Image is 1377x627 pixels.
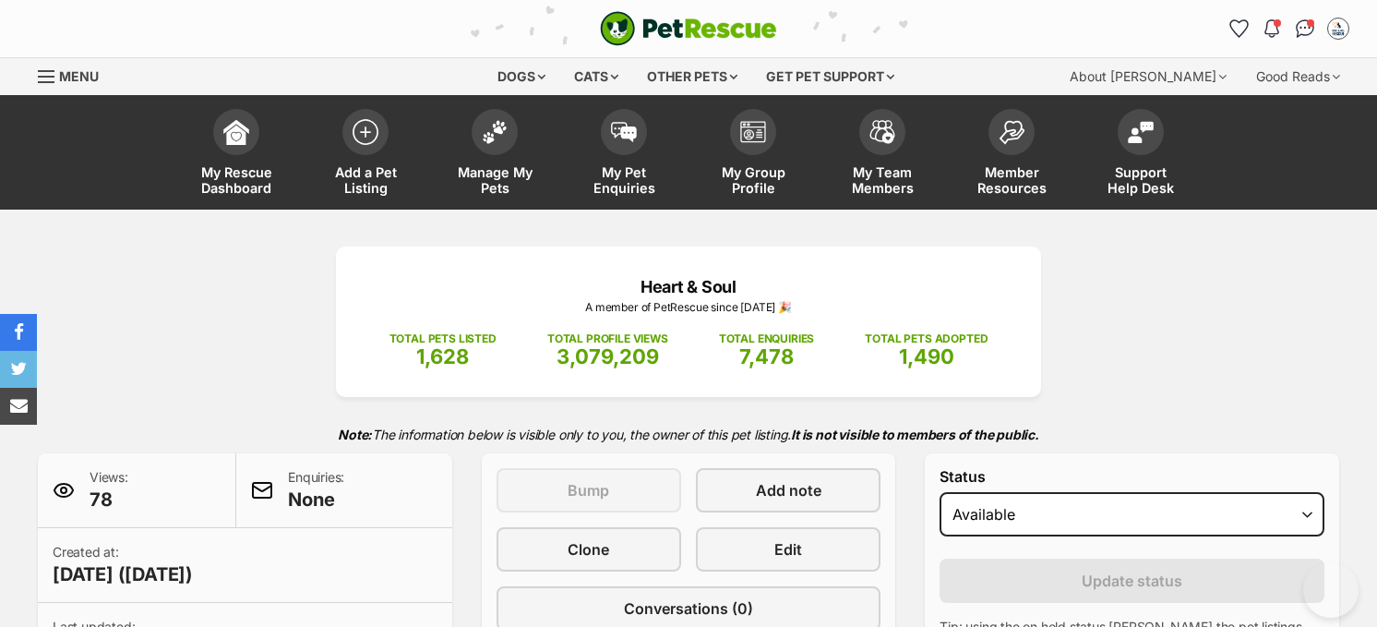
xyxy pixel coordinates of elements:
[1128,121,1154,143] img: help-desk-icon-fdf02630f3aa405de69fd3d07c3f3aa587a6932b1a1747fa1d2bba05be0121f9.svg
[90,468,128,512] p: Views:
[869,120,895,144] img: team-members-icon-5396bd8760b3fe7c0b43da4ab00e1e3bb1a5d9ba89233759b79545d2d3fc5d0d.svg
[940,559,1324,603] button: Update status
[90,487,128,512] span: 78
[453,164,536,196] span: Manage My Pets
[600,11,777,46] img: logo-cat-932fe2b9b8326f06289b0f2fb663e598f794de774fb13d1741a6617ecf9a85b4.svg
[557,344,659,368] span: 3,079,209
[940,468,1324,485] label: Status
[324,164,407,196] span: Add a Pet Listing
[1099,164,1182,196] span: Support Help Desk
[865,331,988,347] p: TOTAL PETS ADOPTED
[1303,562,1359,618] iframe: Help Scout Beacon - Open
[38,58,112,91] a: Menu
[740,121,766,143] img: group-profile-icon-3fa3cf56718a62981997c0bc7e787c4b2cf8bcc04b72c1350f741eb67cf2f40e.svg
[739,344,794,368] span: 7,478
[600,11,777,46] a: PetRescue
[561,58,631,95] div: Cats
[430,100,559,210] a: Manage My Pets
[53,543,193,587] p: Created at:
[611,122,637,142] img: pet-enquiries-icon-7e3ad2cf08bfb03b45e93fb7055b45f3efa6380592205ae92323e6603595dc1f.svg
[947,100,1076,210] a: Member Resources
[719,331,814,347] p: TOTAL ENQUIRIES
[288,468,344,512] p: Enquiries:
[1257,14,1287,43] button: Notifications
[688,100,818,210] a: My Group Profile
[223,119,249,145] img: dashboard-icon-eb2f2d2d3e046f16d808141f083e7271f6b2e854fb5c12c21221c1fb7104beca.svg
[482,120,508,144] img: manage-my-pets-icon-02211641906a0b7f246fdf0571729dbe1e7629f14944591b6c1af311fb30b64b.svg
[338,427,372,442] strong: Note:
[1057,58,1239,95] div: About [PERSON_NAME]
[485,58,558,95] div: Dogs
[970,164,1053,196] span: Member Resources
[1296,19,1315,38] img: chat-41dd97257d64d25036548639549fe6c8038ab92f7586957e7f3b1b290dea8141.svg
[497,468,681,512] button: Bump
[841,164,924,196] span: My Team Members
[899,344,954,368] span: 1,490
[53,561,193,587] span: [DATE] ([DATE])
[756,479,821,501] span: Add note
[696,468,880,512] a: Add note
[1076,100,1205,210] a: Support Help Desk
[389,331,497,347] p: TOTAL PETS LISTED
[38,416,1339,453] p: The information below is visible only to you, the owner of this pet listing.
[1082,570,1182,592] span: Update status
[195,164,278,196] span: My Rescue Dashboard
[364,299,1013,316] p: A member of PetRescue since [DATE] 🎉
[1323,14,1353,43] button: My account
[1224,14,1353,43] ul: Account quick links
[1329,19,1347,38] img: Megan Ostwald profile pic
[1264,19,1279,38] img: notifications-46538b983faf8c2785f20acdc204bb7945ddae34d4c08c2a6579f10ce5e182be.svg
[353,119,378,145] img: add-pet-listing-icon-0afa8454b4691262ce3f59096e99ab1cd57d4a30225e0717b998d2c9b9846f56.svg
[59,68,99,84] span: Menu
[818,100,947,210] a: My Team Members
[791,427,1039,442] strong: It is not visible to members of the public.
[1224,14,1253,43] a: Favourites
[288,487,344,512] span: None
[559,100,688,210] a: My Pet Enquiries
[696,527,880,572] a: Edit
[416,344,469,368] span: 1,628
[301,100,430,210] a: Add a Pet Listing
[497,527,681,572] a: Clone
[547,331,668,347] p: TOTAL PROFILE VIEWS
[999,120,1024,145] img: member-resources-icon-8e73f808a243e03378d46382f2149f9095a855e16c252ad45f914b54edf8863c.svg
[568,538,609,561] span: Clone
[1243,58,1353,95] div: Good Reads
[364,274,1013,299] p: Heart & Soul
[624,597,753,620] span: Conversations (0)
[1290,14,1320,43] a: Conversations
[753,58,907,95] div: Get pet support
[712,164,795,196] span: My Group Profile
[568,479,609,501] span: Bump
[774,538,802,561] span: Edit
[582,164,665,196] span: My Pet Enquiries
[172,100,301,210] a: My Rescue Dashboard
[634,58,750,95] div: Other pets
